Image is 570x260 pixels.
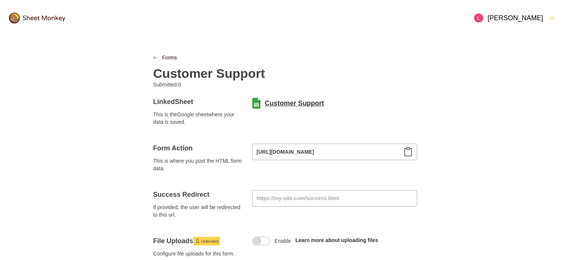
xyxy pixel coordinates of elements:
[404,147,413,156] svg: Clipboard
[295,237,378,243] a: Learn more about uploading files
[153,144,243,153] h4: Form Action
[153,204,243,218] span: If provided, the user will be redirected to this url.
[153,157,243,172] span: This is where you post the HTML form data.
[153,81,279,88] p: Submitted: 0
[195,239,200,243] svg: Launch
[162,54,177,61] a: Forms
[265,99,324,108] a: Customer Support
[153,236,243,245] h4: File Uploads
[474,13,543,22] div: [PERSON_NAME]
[153,55,158,60] svg: LinkPrevious
[470,9,561,27] button: Open Menu
[153,66,265,81] h2: Customer Support
[153,111,243,126] span: This is the Google sheet where your data is saved.
[153,97,243,106] h4: Linked Sheet
[252,190,417,207] input: https://my-site.com/success.html
[548,13,557,22] svg: FormDown
[201,237,218,246] span: Unlimited
[153,250,243,257] span: Configure file uploads for this form.
[9,13,65,24] img: logo@2x.png
[275,237,291,245] span: Enable
[153,190,243,199] h4: Success Redirect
